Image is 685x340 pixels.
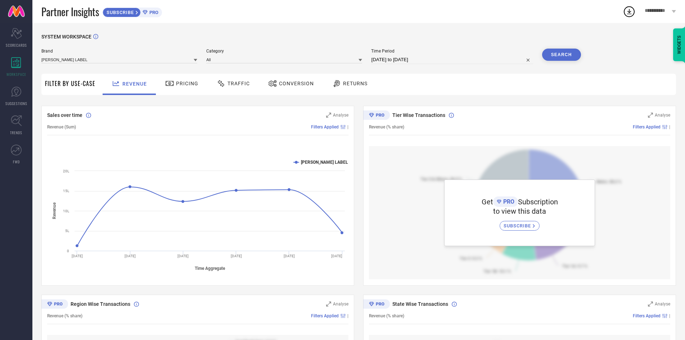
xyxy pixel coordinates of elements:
[284,254,295,258] text: [DATE]
[176,81,198,86] span: Pricing
[41,34,91,40] span: SYSTEM WORKSPACE
[47,124,76,130] span: Revenue (Sum)
[63,189,69,193] text: 15L
[493,207,546,216] span: to view this data
[13,159,20,164] span: FWD
[371,55,533,64] input: Select time period
[333,302,348,307] span: Analyse
[369,124,404,130] span: Revenue (% share)
[47,112,82,118] span: Sales over time
[195,266,225,271] tspan: Time Aggregate
[5,101,27,106] span: SUGGESTIONS
[542,49,581,61] button: Search
[633,313,661,318] span: Filters Applied
[363,299,390,310] div: Premium
[518,198,558,206] span: Subscription
[500,216,540,231] a: SUBSCRIBE
[669,124,670,130] span: |
[52,202,57,219] tspan: Revenue
[63,209,69,213] text: 10L
[206,49,362,54] span: Category
[279,81,314,86] span: Conversion
[301,160,348,165] text: [PERSON_NAME] LABEL
[326,302,331,307] svg: Zoom
[177,254,189,258] text: [DATE]
[227,81,250,86] span: Traffic
[311,313,339,318] span: Filters Applied
[504,223,533,228] span: SUBSCRIBE
[392,301,448,307] span: State Wise Transactions
[41,299,68,310] div: Premium
[103,10,136,15] span: SUBSCRIBE
[655,302,670,307] span: Analyse
[6,42,27,48] span: SCORECARDS
[125,254,136,258] text: [DATE]
[669,313,670,318] span: |
[369,313,404,318] span: Revenue (% share)
[623,5,636,18] div: Open download list
[10,130,22,135] span: TRENDS
[331,254,342,258] text: [DATE]
[72,254,83,258] text: [DATE]
[392,112,445,118] span: Tier Wise Transactions
[231,254,242,258] text: [DATE]
[311,124,339,130] span: Filters Applied
[347,124,348,130] span: |
[41,49,197,54] span: Brand
[41,4,99,19] span: Partner Insights
[326,113,331,118] svg: Zoom
[67,249,69,253] text: 0
[71,301,130,307] span: Region Wise Transactions
[65,229,69,233] text: 5L
[655,113,670,118] span: Analyse
[501,198,514,205] span: PRO
[63,169,69,173] text: 20L
[363,110,390,121] div: Premium
[122,81,147,87] span: Revenue
[47,313,82,318] span: Revenue (% share)
[45,79,95,88] span: Filter By Use-Case
[648,113,653,118] svg: Zoom
[371,49,533,54] span: Time Period
[148,10,158,15] span: PRO
[6,72,26,77] span: WORKSPACE
[343,81,368,86] span: Returns
[103,6,162,17] a: SUBSCRIBEPRO
[347,313,348,318] span: |
[482,198,493,206] span: Get
[333,113,348,118] span: Analyse
[633,124,661,130] span: Filters Applied
[648,302,653,307] svg: Zoom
